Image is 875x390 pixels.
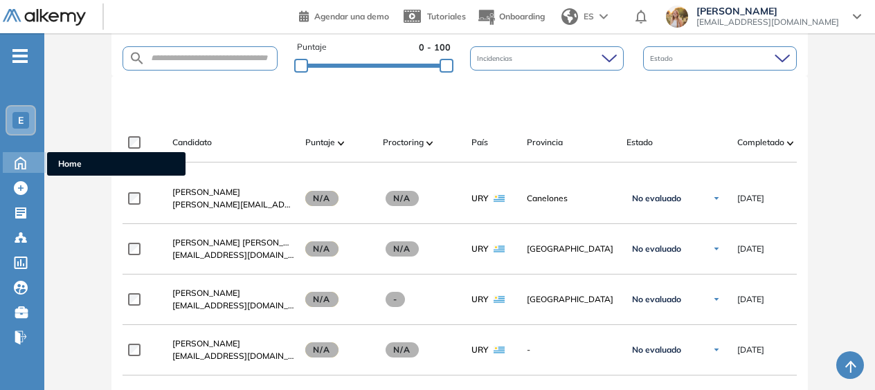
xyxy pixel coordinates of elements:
[172,237,310,248] span: [PERSON_NAME] [PERSON_NAME]
[386,241,419,257] span: N/A
[561,8,578,25] img: world
[426,141,433,145] img: [missing "en.ARROW_ALT" translation]
[494,295,505,304] img: URY
[314,11,389,21] span: Agendar una demo
[632,344,681,355] span: No evaluado
[172,236,294,249] a: [PERSON_NAME] [PERSON_NAME]
[471,344,488,356] span: URY
[626,136,653,149] span: Estado
[737,136,784,149] span: Completado
[172,287,294,299] a: [PERSON_NAME]
[712,346,721,354] img: Ícono de flecha
[297,41,327,54] span: Puntaje
[494,194,505,203] img: URY
[632,193,681,204] span: No evaluado
[471,136,488,149] span: País
[58,158,174,170] span: Home
[305,342,339,357] span: N/A
[696,6,839,17] span: [PERSON_NAME]
[338,141,345,145] img: [missing "en.ARROW_ALT" translation]
[737,344,764,356] span: [DATE]
[527,136,563,149] span: Provincia
[386,342,419,357] span: N/A
[386,191,419,206] span: N/A
[712,194,721,203] img: Ícono de flecha
[172,186,294,198] a: [PERSON_NAME]
[494,346,505,354] img: URY
[470,46,624,71] div: Incidencias
[599,14,608,19] img: arrow
[696,17,839,28] span: [EMAIL_ADDRESS][DOMAIN_NAME]
[172,338,240,349] span: [PERSON_NAME]
[584,10,594,23] span: ES
[172,198,294,211] span: [PERSON_NAME][EMAIL_ADDRESS][DOMAIN_NAME]
[305,136,335,149] span: Puntaje
[471,293,488,306] span: URY
[305,292,339,307] span: N/A
[527,192,615,205] span: Canelones
[172,337,294,350] a: [PERSON_NAME]
[12,55,28,57] i: -
[494,245,505,253] img: URY
[172,249,294,261] span: [EMAIL_ADDRESS][DOMAIN_NAME]
[737,243,764,255] span: [DATE]
[527,344,615,356] span: -
[383,136,424,149] span: Proctoring
[18,115,24,126] span: E
[305,191,339,206] span: N/A
[650,53,676,64] span: Estado
[477,53,515,64] span: Incidencias
[643,46,797,71] div: Estado
[737,293,764,306] span: [DATE]
[427,11,466,21] span: Tutoriales
[737,192,764,205] span: [DATE]
[305,241,339,257] span: N/A
[477,2,545,32] button: Onboarding
[172,136,212,149] span: Candidato
[172,299,294,312] span: [EMAIL_ADDRESS][DOMAIN_NAME]
[632,243,681,254] span: No evaluado
[299,7,389,24] a: Agendar una demo
[419,41,451,54] span: 0 - 100
[386,292,406,307] span: -
[471,243,488,255] span: URY
[527,293,615,306] span: [GEOGRAPHIC_DATA]
[527,243,615,255] span: [GEOGRAPHIC_DATA]
[172,288,240,298] span: [PERSON_NAME]
[499,11,545,21] span: Onboarding
[172,187,240,197] span: [PERSON_NAME]
[787,141,794,145] img: [missing "en.ARROW_ALT" translation]
[712,245,721,253] img: Ícono de flecha
[129,50,145,67] img: SEARCH_ALT
[471,192,488,205] span: URY
[3,9,86,26] img: Logo
[172,350,294,362] span: [EMAIL_ADDRESS][DOMAIN_NAME]
[632,294,681,305] span: No evaluado
[712,295,721,304] img: Ícono de flecha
